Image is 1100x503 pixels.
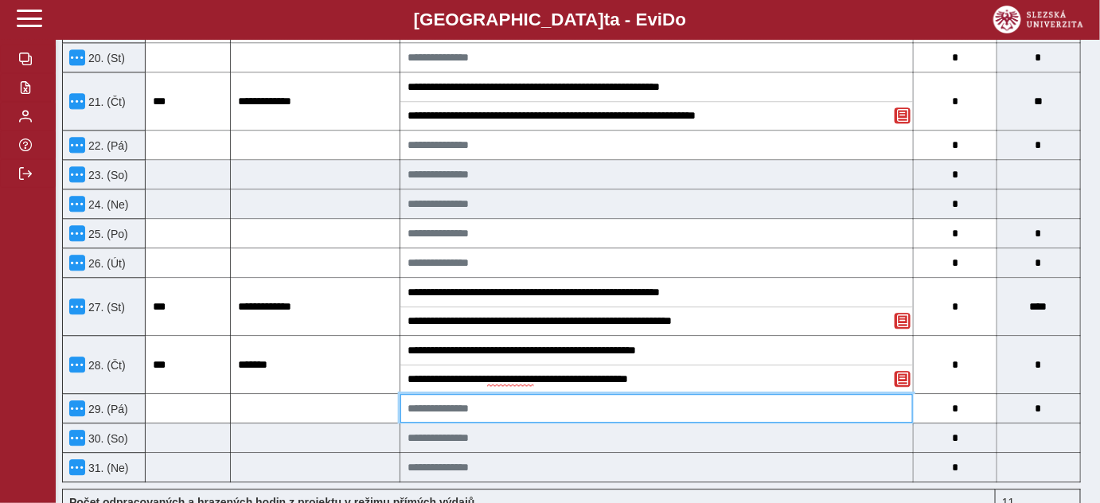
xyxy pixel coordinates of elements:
span: 27. (St) [85,301,125,314]
button: Menu [69,459,85,475]
button: Menu [69,255,85,271]
button: Menu [69,93,85,109]
button: Menu [69,430,85,446]
button: Odstranit poznámku [895,313,911,329]
button: Odstranit poznámku [895,371,911,387]
img: logo_web_su.png [993,6,1083,33]
span: 29. (Pá) [85,403,128,415]
span: 20. (St) [85,52,125,64]
button: Menu [69,49,85,65]
span: 31. (Ne) [85,462,129,474]
span: 26. (Út) [85,257,126,270]
button: Menu [69,166,85,182]
span: D [662,10,675,29]
span: 22. (Pá) [85,139,128,152]
b: [GEOGRAPHIC_DATA] a - Evi [48,10,1052,30]
span: o [676,10,687,29]
span: 21. (Čt) [85,96,126,108]
button: Menu [69,137,85,153]
span: 24. (Ne) [85,198,129,211]
button: Menu [69,357,85,372]
span: 25. (Po) [85,228,128,240]
button: Menu [69,196,85,212]
span: 28. (Čt) [85,359,126,372]
button: Odstranit poznámku [895,107,911,123]
span: 30. (So) [85,432,128,445]
span: 23. (So) [85,169,128,181]
button: Menu [69,225,85,241]
button: Menu [69,298,85,314]
span: t [604,10,610,29]
button: Menu [69,400,85,416]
